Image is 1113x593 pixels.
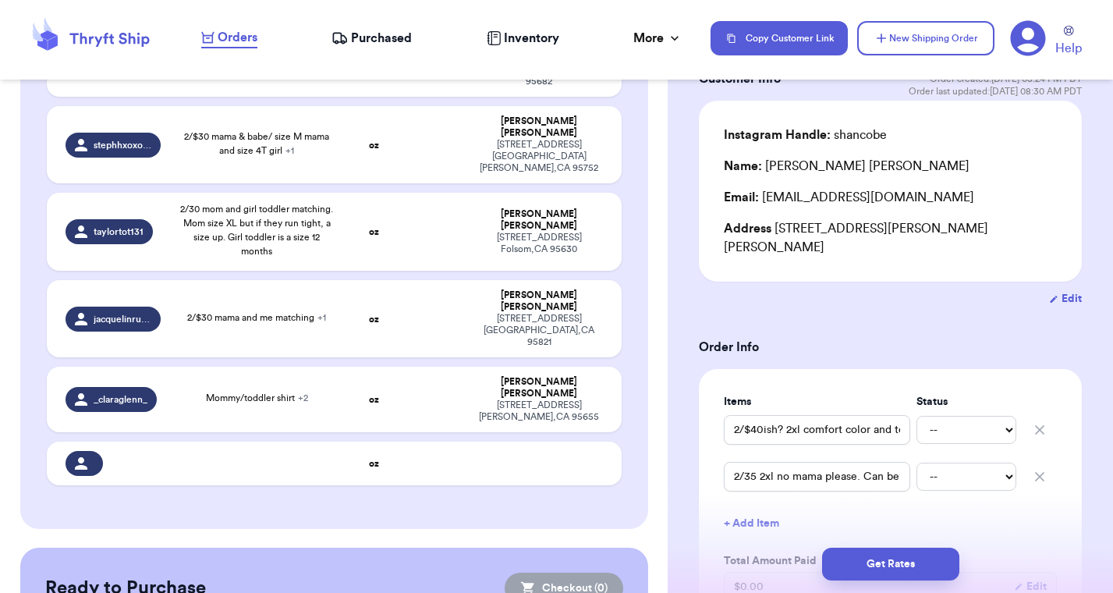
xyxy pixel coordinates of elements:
div: [STREET_ADDRESS] [GEOGRAPHIC_DATA][PERSON_NAME] , CA 95752 [476,139,602,174]
strong: oz [369,227,379,236]
div: [PERSON_NAME] [PERSON_NAME] [724,157,969,176]
span: + 1 [285,146,294,155]
span: Address [724,222,771,235]
a: Inventory [487,29,559,48]
span: Purchased [351,29,412,48]
span: + 2 [298,393,308,403]
button: Copy Customer Link [711,21,848,55]
h3: Order Info [699,338,1082,357]
span: Help [1055,39,1082,58]
div: [STREET_ADDRESS][PERSON_NAME][PERSON_NAME] [724,219,1057,257]
div: More [633,29,682,48]
div: [EMAIL_ADDRESS][DOMAIN_NAME] [724,188,1057,207]
div: [PERSON_NAME] [PERSON_NAME] [476,289,602,313]
span: Order last updated: [DATE] 08:30 AM PDT [909,85,1082,98]
span: stephhxoxo27 [94,139,151,151]
span: Mommy/toddler shirt [206,393,308,403]
span: Inventory [504,29,559,48]
strong: oz [369,314,379,324]
label: Items [724,394,910,410]
a: Help [1055,26,1082,58]
span: 2/30 mom and girl toddler matching. Mom size XL but if they run tight, a size up. Girl toddler is... [180,204,333,256]
span: _claraglenn_ [94,393,147,406]
div: [STREET_ADDRESS] [PERSON_NAME] , CA 95655 [476,399,602,423]
button: New Shipping Order [857,21,994,55]
span: Instagram Handle: [724,129,831,141]
span: taylortot131 [94,225,144,238]
strong: oz [369,459,379,468]
label: Status [916,394,1016,410]
div: [STREET_ADDRESS] Folsom , CA 95630 [476,232,602,255]
button: Edit [1049,291,1082,307]
strong: oz [369,140,379,150]
span: Name: [724,160,762,172]
span: Email: [724,191,759,204]
div: [STREET_ADDRESS] [GEOGRAPHIC_DATA] , CA 95821 [476,313,602,348]
button: Get Rates [822,548,959,581]
button: + Add Item [718,506,1063,541]
span: 2/$30 mama & babe/ size M mama and size 4T girl [184,132,329,155]
span: 2/$30 mama and me matching [187,313,326,322]
div: [PERSON_NAME] [PERSON_NAME] [476,115,602,139]
div: [PERSON_NAME] [PERSON_NAME] [476,208,602,232]
a: Purchased [331,29,412,48]
a: Orders [201,28,257,48]
div: [PERSON_NAME] [PERSON_NAME] [476,376,602,399]
div: shancobe [724,126,887,144]
span: Orders [218,28,257,47]
span: jacquelinruizphoto [94,313,151,325]
strong: oz [369,395,379,404]
span: + 1 [317,313,326,322]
